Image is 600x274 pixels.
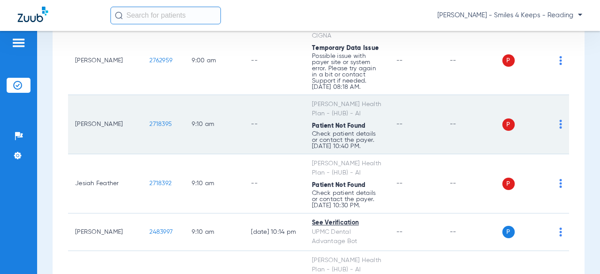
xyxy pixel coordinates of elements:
td: [PERSON_NAME] [68,95,142,154]
div: See Verification [312,218,382,228]
img: group-dot-blue.svg [559,179,562,188]
span: P [502,54,515,67]
p: Possible issue with payer site or system error. Please try again in a bit or contact Support if n... [312,53,382,90]
span: 2762959 [149,57,172,64]
input: Search for patients [110,7,221,24]
span: P [502,226,515,238]
img: group-dot-blue.svg [559,120,562,129]
span: 2718392 [149,180,171,186]
td: -- [443,154,502,213]
span: -- [396,229,403,235]
p: Check patient details or contact the payer. [DATE] 10:40 PM. [312,131,382,149]
div: CIGNA [312,31,382,41]
td: 9:10 AM [185,95,244,154]
div: [PERSON_NAME] Health Plan - (HUB) - AI [312,159,382,178]
td: -- [244,154,305,213]
span: -- [396,57,403,64]
img: Search Icon [115,11,123,19]
td: 9:00 AM [185,27,244,95]
span: -- [396,121,403,127]
img: group-dot-blue.svg [559,56,562,65]
p: Check patient details or contact the payer. [DATE] 10:30 PM. [312,190,382,209]
td: [PERSON_NAME] [68,27,142,95]
td: -- [244,27,305,95]
span: P [502,178,515,190]
span: Patient Not Found [312,123,365,129]
span: P [502,118,515,131]
td: -- [443,95,502,154]
img: group-dot-blue.svg [559,228,562,236]
span: [PERSON_NAME] - Smiles 4 Keeps - Reading [437,11,582,20]
div: UPMC Dental Advantage Bot [312,228,382,246]
img: Zuub Logo [18,7,48,22]
td: 9:10 AM [185,213,244,251]
div: [PERSON_NAME] Health Plan - (HUB) - AI [312,100,382,118]
span: Patient Not Found [312,182,365,188]
td: 9:10 AM [185,154,244,213]
span: 2483997 [149,229,173,235]
span: Temporary Data Issue [312,45,379,51]
img: hamburger-icon [11,38,26,48]
td: Jesiah Feather [68,154,142,213]
td: -- [443,213,502,251]
span: -- [396,180,403,186]
td: [DATE] 10:14 PM [244,213,305,251]
td: -- [443,27,502,95]
td: -- [244,95,305,154]
iframe: Chat Widget [556,232,600,274]
td: [PERSON_NAME] [68,213,142,251]
span: 2718395 [149,121,172,127]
